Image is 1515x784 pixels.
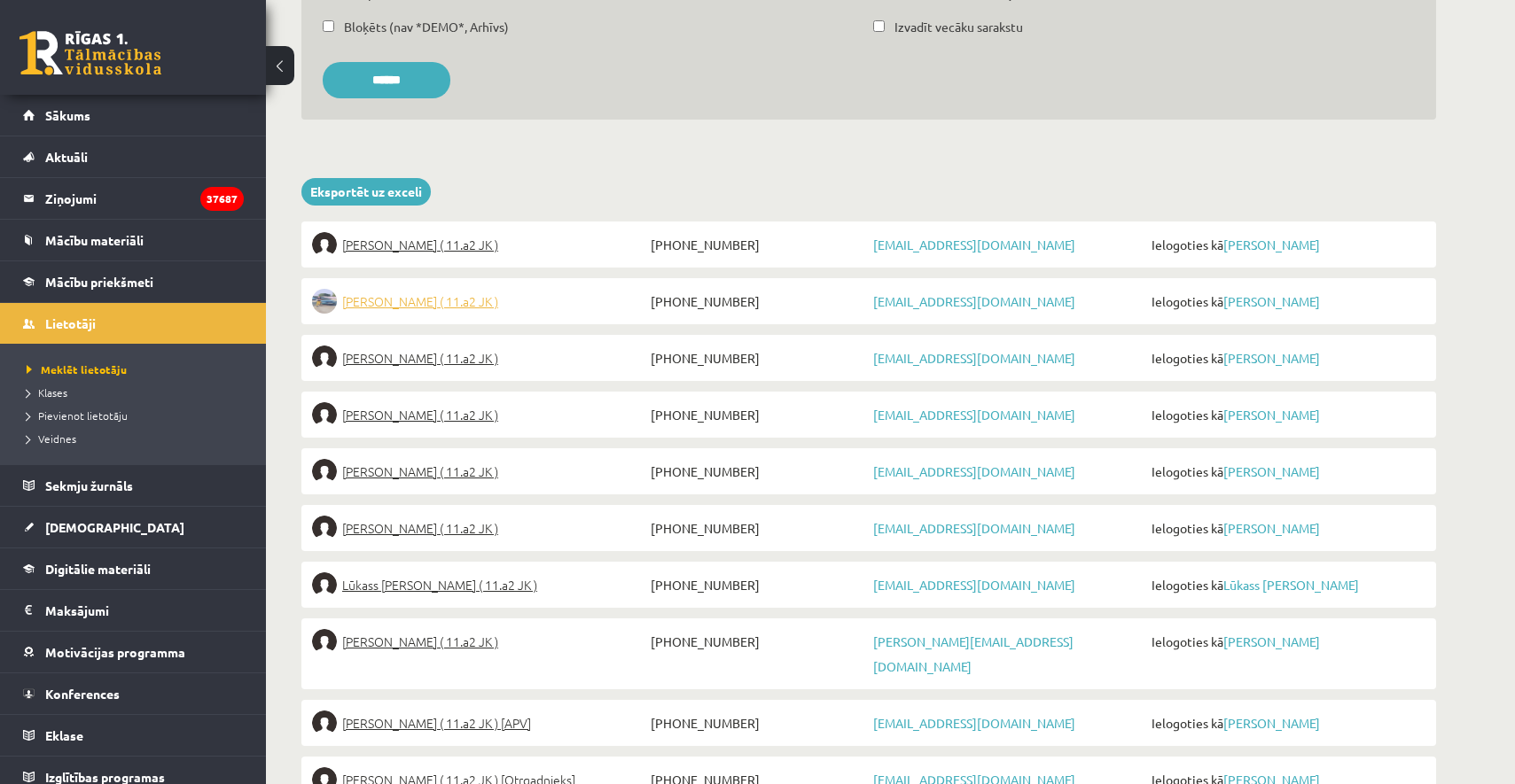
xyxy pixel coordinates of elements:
[312,232,337,257] img: Adelina Lačinova
[301,178,431,206] a: Eksportēt uz exceli
[873,237,1075,252] a: [EMAIL_ADDRESS][DOMAIN_NAME]
[312,345,337,370] img: Raivo Laicāns
[45,727,83,743] span: Eklase
[646,459,869,484] span: [PHONE_NUMBER]
[342,572,537,597] span: Lūkass [PERSON_NAME] ( 11.a2 JK )
[27,362,127,376] span: Meklēt lietotāju
[342,459,498,484] span: [PERSON_NAME] ( 11.a2 JK )
[1223,237,1320,252] a: [PERSON_NAME]
[45,178,244,219] legend: Ziņojumi
[45,315,96,331] span: Lietotāji
[873,715,1075,731] a: [EMAIL_ADDRESS][DOMAIN_NAME]
[23,303,244,344] a: Lietotāji
[873,293,1075,309] a: [EMAIL_ADDRESS][DOMAIN_NAME]
[342,232,498,257] span: [PERSON_NAME] ( 11.a2 JK )
[200,187,244,211] i: 37687
[1147,516,1425,540] span: Ielogoties kā
[1147,402,1425,427] span: Ielogoties kā
[27,431,248,446] a: Veidnes
[646,629,869,654] span: [PHONE_NUMBER]
[27,384,248,400] a: Klases
[23,632,244,672] a: Motivācijas programma
[1147,710,1425,735] span: Ielogoties kā
[23,590,244,631] a: Maksājumi
[45,477,133,493] span: Sekmju žurnāls
[312,232,646,257] a: [PERSON_NAME] ( 11.a2 JK )
[23,548,244,589] a: Digitālie materiāli
[342,516,498,540] span: [PERSON_NAME] ( 11.a2 JK )
[45,590,244,631] legend: Maksājumi
[27,431,76,446] span: Veidnes
[23,507,244,547] a: [DEMOGRAPHIC_DATA]
[312,572,646,597] a: Lūkass [PERSON_NAME] ( 11.a2 JK )
[646,289,869,314] span: [PHONE_NUMBER]
[1223,633,1320,649] a: [PERSON_NAME]
[1223,350,1320,366] a: [PERSON_NAME]
[45,107,90,123] span: Sākums
[342,710,531,735] span: [PERSON_NAME] ( 11.a2 JK ) [APV]
[344,18,509,36] label: Bloķēts (nav *DEMO*, Arhīvs)
[342,345,498,370] span: [PERSON_NAME] ( 11.a2 JK )
[646,516,869,540] span: [PHONE_NUMBER]
[646,232,869,257] span: [PHONE_NUMBER]
[1147,232,1425,257] span: Ielogoties kā
[894,18,1023,36] label: Izvadīt vecāku sarakstu
[23,715,244,756] a: Eklase
[1147,572,1425,597] span: Ielogoties kā
[1223,577,1359,593] a: Lūkass [PERSON_NAME]
[312,629,646,654] a: [PERSON_NAME] ( 11.a2 JK )
[646,402,869,427] span: [PHONE_NUMBER]
[27,361,248,377] a: Meklēt lietotāju
[873,520,1075,536] a: [EMAIL_ADDRESS][DOMAIN_NAME]
[873,633,1074,674] a: [PERSON_NAME][EMAIL_ADDRESS][DOMAIN_NAME]
[312,402,337,427] img: Dēlija Lavrova
[23,673,244,714] a: Konferences
[646,710,869,735] span: [PHONE_NUMBER]
[1147,629,1425,654] span: Ielogoties kā
[646,572,869,597] span: [PHONE_NUMBER]
[45,686,120,702] span: Konferences
[45,232,144,248] span: Mācību materiāli
[873,350,1075,366] a: [EMAIL_ADDRESS][DOMAIN_NAME]
[45,644,185,660] span: Motivācijas programma
[312,459,646,484] a: [PERSON_NAME] ( 11.a2 JK )
[646,345,869,370] span: [PHONE_NUMBER]
[45,561,151,577] span: Digitālie materiāli
[23,178,244,219] a: Ziņojumi37687
[1147,459,1425,484] span: Ielogoties kā
[342,289,498,314] span: [PERSON_NAME] ( 11.a2 JK )
[1147,345,1425,370] span: Ielogoties kā
[23,95,244,136] a: Sākums
[312,572,337,597] img: Lūkass Pēteris Liepiņš
[342,402,498,427] span: [PERSON_NAME] ( 11.a2 JK )
[312,289,646,314] a: [PERSON_NAME] ( 11.a2 JK )
[20,31,161,75] a: Rīgas 1. Tālmācības vidusskola
[312,629,337,654] img: Rūdolfs Linavskis
[1223,407,1320,423] a: [PERSON_NAME]
[312,345,646,370] a: [PERSON_NAME] ( 11.a2 JK )
[27,408,248,423] a: Pievienot lietotāju
[312,402,646,427] a: [PERSON_NAME] ( 11.a2 JK )
[27,385,67,400] span: Klases
[45,274,153,290] span: Mācību priekšmeti
[312,516,646,540] a: [PERSON_NAME] ( 11.a2 JK )
[873,463,1075,479] a: [EMAIL_ADDRESS][DOMAIN_NAME]
[312,516,337,540] img: Gvenda Liepiņa
[23,220,244,260] a: Mācību materiāli
[45,149,88,165] span: Aktuāli
[1147,289,1425,314] span: Ielogoties kā
[45,519,184,535] span: [DEMOGRAPHIC_DATA]
[23,136,244,177] a: Aktuāli
[873,407,1075,423] a: [EMAIL_ADDRESS][DOMAIN_NAME]
[27,408,128,423] span: Pievienot lietotāju
[873,577,1075,593] a: [EMAIL_ADDRESS][DOMAIN_NAME]
[23,465,244,506] a: Sekmju žurnāls
[312,710,337,735] img: Marija Marta Lovniece
[312,710,646,735] a: [PERSON_NAME] ( 11.a2 JK ) [APV]
[1223,520,1320,536] a: [PERSON_NAME]
[23,261,244,302] a: Mācību priekšmeti
[1223,293,1320,309] a: [PERSON_NAME]
[1223,463,1320,479] a: [PERSON_NAME]
[342,629,498,654] span: [PERSON_NAME] ( 11.a2 JK )
[312,459,337,484] img: Kristīne Lazda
